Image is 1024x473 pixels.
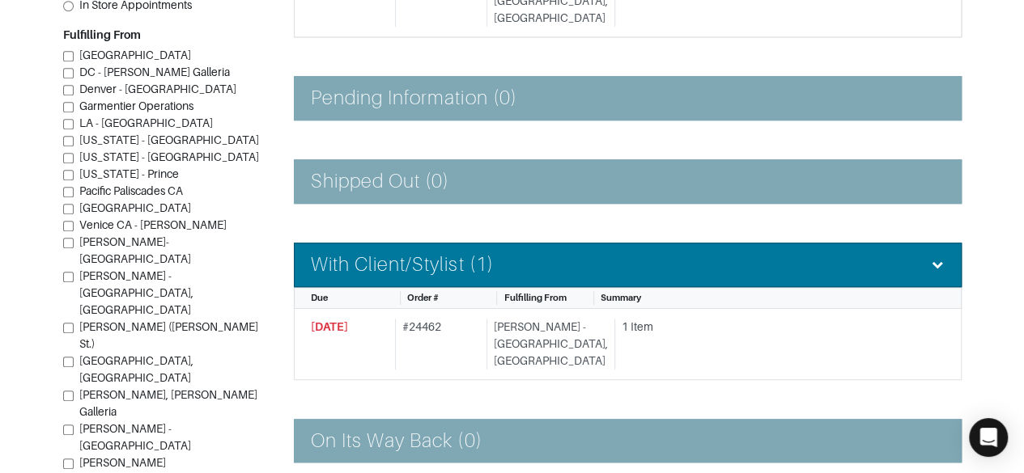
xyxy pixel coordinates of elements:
span: [US_STATE] - Prince [79,167,179,180]
span: Pacific Paliscades CA [79,184,183,197]
input: [PERSON_NAME][GEOGRAPHIC_DATA] [63,458,74,469]
span: [GEOGRAPHIC_DATA], [GEOGRAPHIC_DATA] [79,354,193,384]
input: [US_STATE] - Prince [63,170,74,180]
span: [GEOGRAPHIC_DATA] [79,49,191,61]
input: [US_STATE] - [GEOGRAPHIC_DATA] [63,153,74,163]
input: Pacific Paliscades CA [63,187,74,197]
input: [PERSON_NAME], [PERSON_NAME] Galleria [63,391,74,401]
span: Garmentier Operations [79,99,193,112]
span: [PERSON_NAME] - [GEOGRAPHIC_DATA], [GEOGRAPHIC_DATA] [79,269,193,316]
span: Fulfilling From [504,293,566,302]
span: [PERSON_NAME]-[GEOGRAPHIC_DATA] [79,235,191,265]
span: [PERSON_NAME] - [GEOGRAPHIC_DATA] [79,422,191,452]
h4: Pending Information (0) [311,87,517,110]
span: Due [311,293,328,302]
input: [PERSON_NAME] - [GEOGRAPHIC_DATA], [GEOGRAPHIC_DATA] [63,272,74,282]
span: [PERSON_NAME] ([PERSON_NAME] St.) [79,320,258,350]
input: [GEOGRAPHIC_DATA] [63,204,74,214]
div: # 24462 [395,319,480,370]
span: Venice CA - [PERSON_NAME] [79,218,227,231]
span: [US_STATE] - [GEOGRAPHIC_DATA] [79,150,259,163]
input: [PERSON_NAME] - [GEOGRAPHIC_DATA] [63,424,74,435]
input: [US_STATE] - [GEOGRAPHIC_DATA] [63,136,74,146]
input: LA - [GEOGRAPHIC_DATA] [63,119,74,129]
h4: With Client/Stylist (1) [311,253,494,277]
input: [GEOGRAPHIC_DATA] [63,51,74,61]
div: 1 Item [622,319,933,336]
div: Open Intercom Messenger [969,418,1008,457]
input: Venice CA - [PERSON_NAME] [63,221,74,231]
div: [PERSON_NAME] - [GEOGRAPHIC_DATA], [GEOGRAPHIC_DATA] [487,319,608,370]
span: Order # [407,293,439,302]
span: DC - [PERSON_NAME] Galleria [79,65,230,78]
span: [US_STATE] - [GEOGRAPHIC_DATA] [79,133,259,146]
span: Summary [601,293,641,302]
input: [PERSON_NAME]-[GEOGRAPHIC_DATA] [63,238,74,248]
span: Denver - [GEOGRAPHIC_DATA] [79,82,236,95]
span: LA - [GEOGRAPHIC_DATA] [79,116,213,129]
input: [PERSON_NAME] ([PERSON_NAME] St.) [63,323,74,333]
span: [PERSON_NAME], [PERSON_NAME] Galleria [79,388,257,418]
input: [GEOGRAPHIC_DATA], [GEOGRAPHIC_DATA] [63,357,74,367]
input: In Store Appointments [63,1,74,11]
input: Garmentier Operations [63,102,74,112]
label: Fulfilling From [63,27,141,44]
span: [GEOGRAPHIC_DATA] [79,201,191,214]
span: [DATE] [311,320,348,333]
h4: On Its Way Back (0) [311,429,482,453]
input: Denver - [GEOGRAPHIC_DATA] [63,85,74,95]
input: DC - [PERSON_NAME] Galleria [63,68,74,78]
h4: Shipped Out (0) [311,170,450,193]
